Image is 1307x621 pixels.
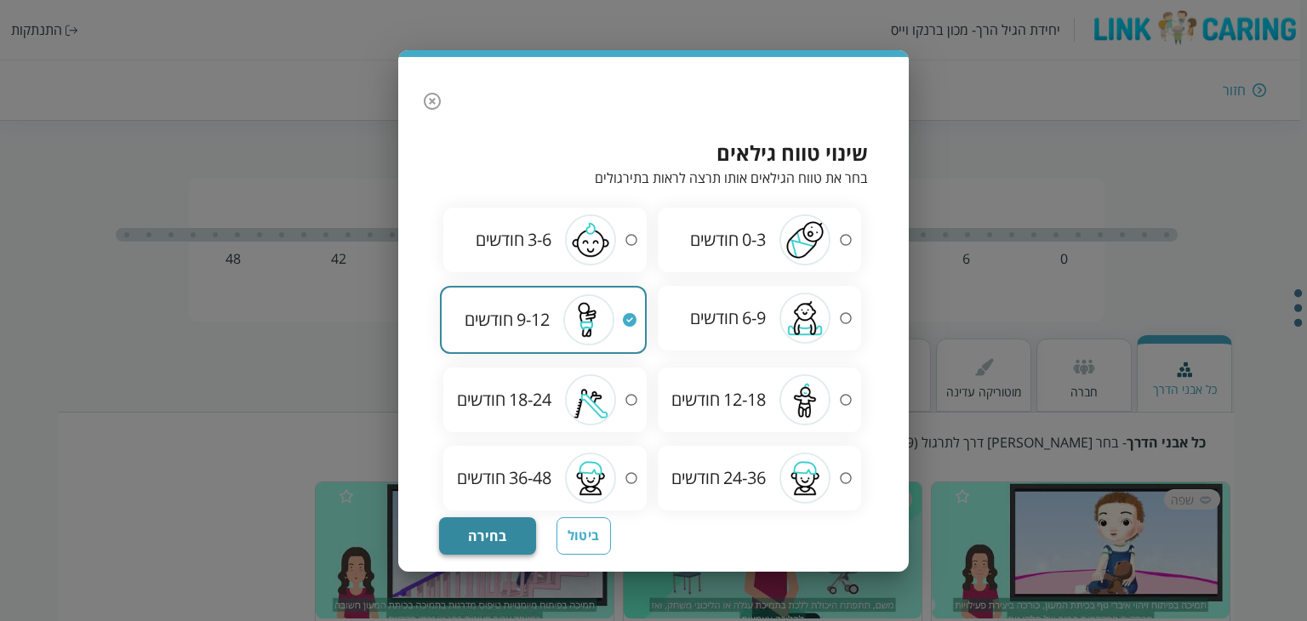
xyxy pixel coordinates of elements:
[690,306,739,329] span: חודשים
[742,228,766,251] span: 0-3
[439,168,868,187] div: בחר את טווח הגילאים אותו תרצה לראות בתירגולים
[476,228,524,251] span: חודשים
[565,214,616,265] img: icon
[779,214,830,265] img: icon
[439,517,536,555] button: בחירה
[563,294,614,345] img: icon
[779,293,830,344] img: icon
[690,228,739,251] span: חודשים
[779,453,830,504] img: icon
[742,306,766,329] span: 6-9
[565,453,616,504] img: icon
[457,388,505,411] span: חודשים
[528,228,551,251] span: 3-6
[457,466,505,489] span: חודשים
[509,466,551,489] span: 36-48
[509,388,551,411] span: 18-24
[723,388,766,411] span: 12-18
[556,517,611,555] button: ביטול
[723,466,766,489] span: 24-36
[517,308,550,331] span: 9-12
[565,374,616,425] img: icon
[779,374,830,425] img: icon
[671,466,720,489] span: חודשים
[439,139,868,167] h3: שינוי טווח גילאים
[465,308,513,331] span: חודשים
[671,388,720,411] span: חודשים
